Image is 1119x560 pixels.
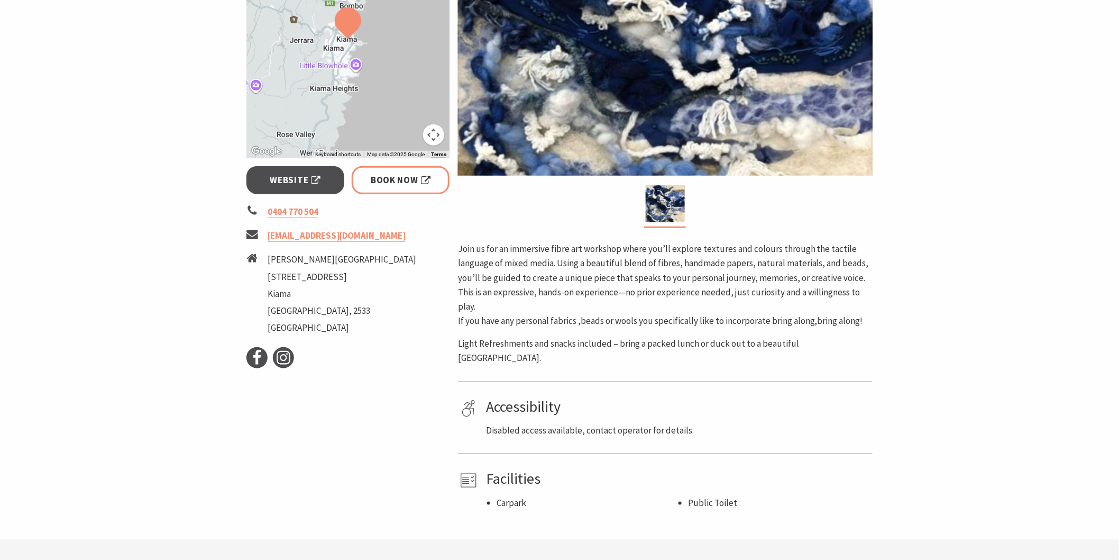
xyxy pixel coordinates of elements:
span: Website [270,173,321,187]
a: Book Now [352,166,450,194]
li: [STREET_ADDRESS] [268,270,416,284]
button: Keyboard shortcuts [315,151,361,158]
p: Join us for an immersive fibre art workshop where you’ll explore textures and colours through the... [458,242,873,328]
li: Carpark [497,496,677,510]
button: Map camera controls [423,124,444,146]
img: Google [249,144,284,158]
li: [GEOGRAPHIC_DATA], 2533 [268,304,416,318]
li: [GEOGRAPHIC_DATA] [268,321,416,335]
p: Disabled access available, contact operator for details. [486,423,869,438]
a: 0404 770 504 [268,206,318,218]
li: Kiama [268,287,416,301]
img: Fibre Art [646,185,685,222]
p: Light Refreshments and snacks included – bring a packed lunch or duck out to a beautiful [GEOGRAP... [458,337,873,365]
a: Website [246,166,344,194]
span: Map data ©2025 Google [367,151,425,157]
li: [PERSON_NAME][GEOGRAPHIC_DATA] [268,252,416,267]
a: [EMAIL_ADDRESS][DOMAIN_NAME] [268,230,406,242]
a: Open this area in Google Maps (opens a new window) [249,144,284,158]
a: Terms (opens in new tab) [431,151,446,158]
span: Book Now [371,173,430,187]
h4: Facilities [486,470,869,488]
h4: Accessibility [486,398,869,416]
li: Public Toilet [688,496,869,510]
